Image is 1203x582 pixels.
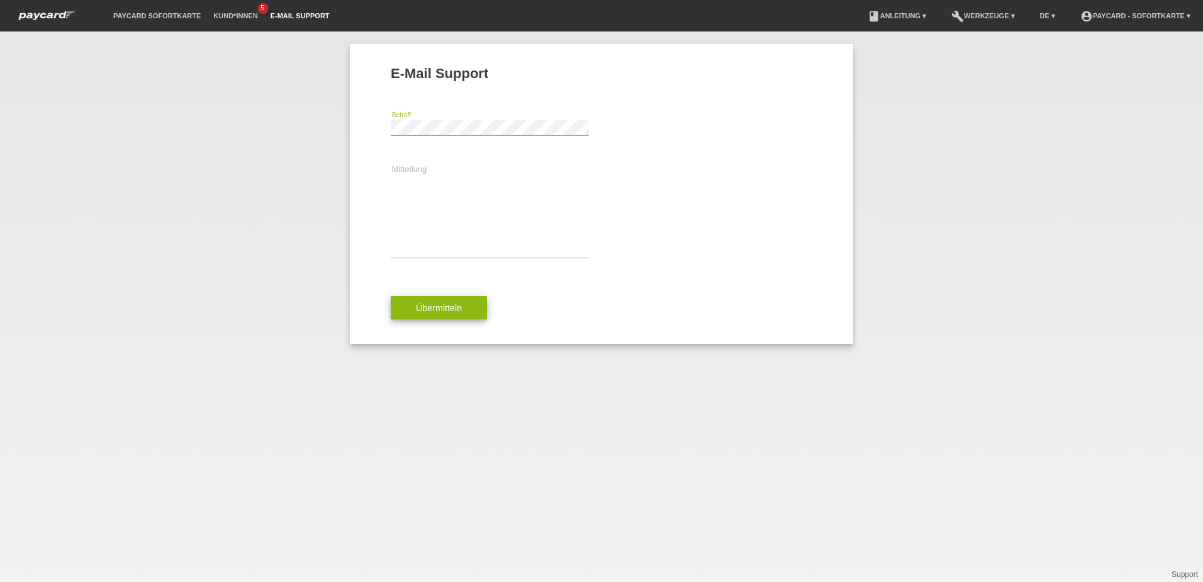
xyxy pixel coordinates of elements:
[13,14,82,24] a: paycard Sofortkarte
[1080,10,1093,23] i: account_circle
[107,12,207,20] a: paycard Sofortkarte
[391,296,487,320] button: Übermitteln
[207,12,264,20] a: Kund*innen
[1172,570,1198,579] a: Support
[258,3,268,14] span: 5
[264,12,336,20] a: E-Mail Support
[868,10,880,23] i: book
[13,9,82,22] img: paycard Sofortkarte
[416,303,462,313] span: Übermitteln
[945,12,1021,20] a: buildWerkzeuge ▾
[1034,12,1061,20] a: DE ▾
[391,66,812,81] h1: E-Mail Support
[861,12,932,20] a: bookAnleitung ▾
[1074,12,1197,20] a: account_circlepaycard - Sofortkarte ▾
[951,10,964,23] i: build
